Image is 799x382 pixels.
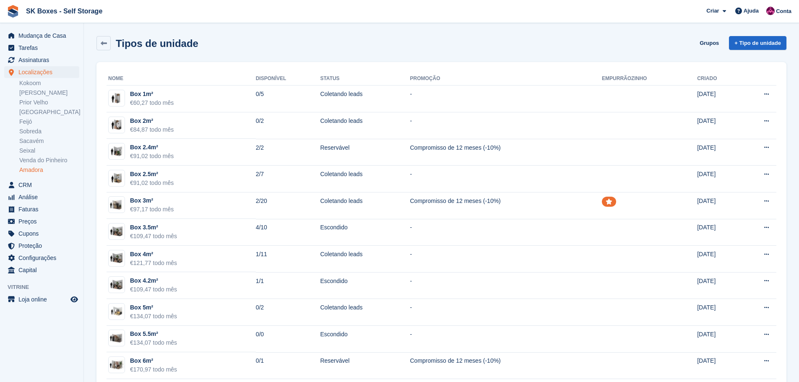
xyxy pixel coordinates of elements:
div: Box 6m² [130,356,177,365]
td: Coletando leads [320,86,410,112]
a: menu [4,179,79,191]
td: [DATE] [697,299,739,326]
span: Assinaturas [18,54,69,66]
img: stora-icon-8386f47178a22dfd0bd8f6a31ec36ba5ce8667c1dd55bd0f319d3a0aa187defe.svg [7,5,19,18]
td: [DATE] [697,326,739,353]
th: Disponível [256,72,320,86]
div: Box 3.5m² [130,223,177,232]
span: Vitrine [8,283,83,291]
td: Compromisso de 12 meses (-10%) [410,192,602,219]
img: 32-sqft-unit.jpg [109,199,125,211]
div: €91,02 todo mês [130,152,174,161]
span: Configurações [18,252,69,264]
td: Escondido [320,219,410,246]
td: - [410,112,602,139]
td: Reservável [320,139,410,166]
th: Criado [697,72,739,86]
a: menu [4,30,79,42]
a: menu [4,42,79,54]
td: - [410,246,602,273]
span: Análise [18,191,69,203]
div: €97,17 todo mês [130,205,174,214]
a: Prior Velho [19,99,79,107]
td: 0/0 [256,326,320,353]
span: Cupons [18,228,69,239]
a: menu [4,294,79,305]
span: Tarefas [18,42,69,54]
img: Joana Alegria [766,7,775,15]
div: Box 2.4m² [130,143,174,152]
span: Capital [18,264,69,276]
td: 0/1 [256,352,320,379]
img: 40-sqft-unit.jpg [109,279,125,291]
span: Conta [776,7,791,16]
span: Localizações [18,66,69,78]
img: 30-sqft-unit=%202.8m2.jpg [109,146,125,158]
a: Amadora [19,166,79,174]
div: €134,07 todo mês [130,312,177,321]
td: 2/20 [256,192,320,219]
div: Box 4.2m² [130,276,177,285]
a: Grupos [696,36,722,50]
td: 0/2 [256,299,320,326]
a: Seixal [19,147,79,155]
th: Empurrãozinho [602,72,697,86]
div: €60,27 todo mês [130,99,174,107]
a: SK Boxes - Self Storage [23,4,106,18]
span: Preços [18,216,69,227]
td: - [410,166,602,192]
a: Sobreda [19,127,79,135]
td: - [410,326,602,353]
a: menu [4,203,79,215]
img: 50-sqft-unit.jpg [109,305,125,317]
span: Faturas [18,203,69,215]
a: menu [4,228,79,239]
a: menu [4,216,79,227]
td: - [410,272,602,299]
a: menu [4,54,79,66]
img: 64-sqft-unit=%206m2.jpg [109,359,125,371]
div: Box 5m² [130,303,177,312]
a: + Tipo de unidade [729,36,786,50]
td: [DATE] [697,246,739,273]
span: Mudança de Casa [18,30,69,42]
div: €109,47 todo mês [130,232,177,241]
td: [DATE] [697,192,739,219]
td: [DATE] [697,112,739,139]
td: - [410,299,602,326]
span: Loja online [18,294,69,305]
div: Box 2.5m² [130,170,174,179]
div: €91,02 todo mês [130,179,174,187]
h2: Tipos de unidade [116,38,198,49]
img: 25-sqft-unit.jpg [109,172,125,185]
a: [GEOGRAPHIC_DATA] [19,108,79,116]
div: Box 3m² [130,196,174,205]
td: Compromisso de 12 meses (-10%) [410,139,602,166]
td: [DATE] [697,166,739,192]
a: [PERSON_NAME] [19,89,79,97]
td: [DATE] [697,219,739,246]
a: Feijó [19,118,79,126]
img: 20-sqft-unit.jpg [109,119,125,131]
span: CRM [18,179,69,191]
div: Box 5.5m² [130,330,177,338]
div: €170,97 todo mês [130,365,177,374]
td: Coletando leads [320,246,410,273]
span: Ajuda [744,7,759,15]
td: Coletando leads [320,112,410,139]
td: 0/5 [256,86,320,112]
td: 4/10 [256,219,320,246]
div: €109,47 todo mês [130,285,177,294]
td: - [410,86,602,112]
td: Coletando leads [320,299,410,326]
div: Box 2m² [130,117,174,125]
img: 60-sqft-unit.jpg [109,332,125,344]
a: menu [4,252,79,264]
span: Proteção [18,240,69,252]
th: Promoção [410,72,602,86]
img: 40-sqft-unit.jpg [109,252,125,264]
a: Venda do Pinheiro [19,156,79,164]
div: €121,77 todo mês [130,259,177,268]
a: menu [4,264,79,276]
td: Reservável [320,352,410,379]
